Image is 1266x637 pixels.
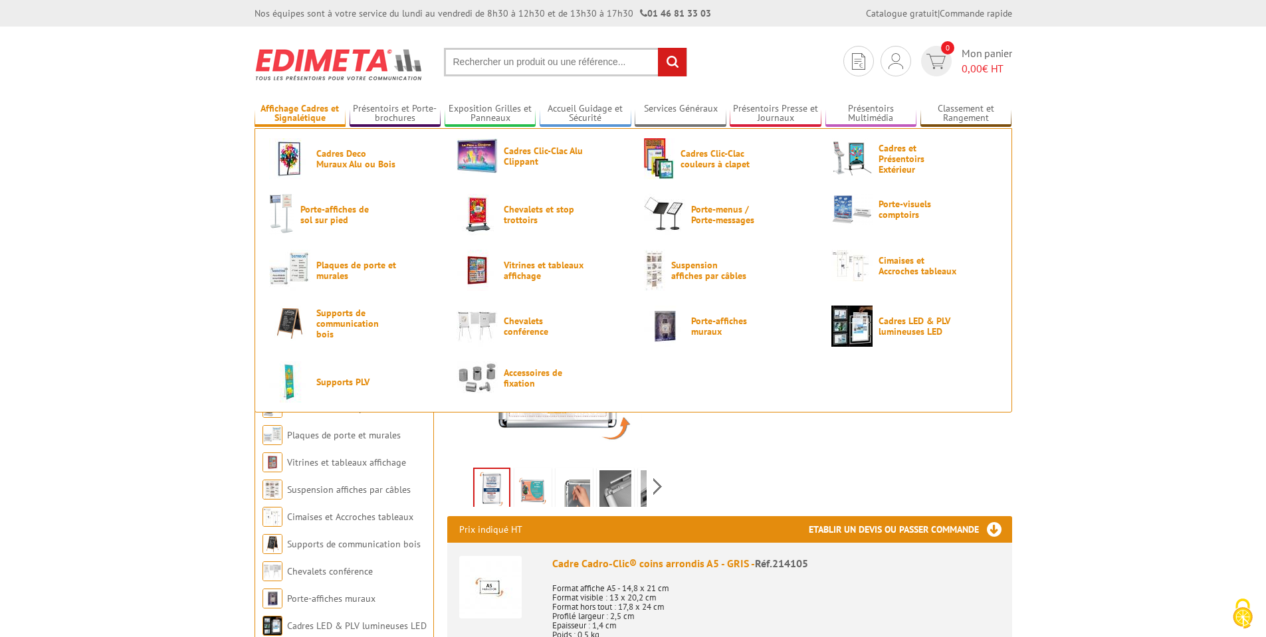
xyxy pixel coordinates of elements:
[640,7,711,19] strong: 01 46 81 33 03
[316,308,396,339] span: Supports de communication bois
[831,306,873,347] img: Cadres LED & PLV lumineuses LED
[457,138,498,173] img: Cadres Clic-Clac Alu Clippant
[287,429,401,441] a: Plaques de porte et murales
[459,556,522,618] img: Cadre Cadro-Clic® coins arrondis A5 - GRIS
[691,316,771,337] span: Porte-affiches muraux
[444,48,687,76] input: Rechercher un produit ou une référence...
[681,148,760,169] span: Cadres Clic-Clac couleurs à clapet
[926,54,946,69] img: devis rapide
[459,516,522,543] p: Prix indiqué HT
[255,103,346,125] a: Affichage Cadres et Signalétique
[475,469,509,510] img: 214101_cadre_cadro-clic_coins_arrondis_a1.jpg
[644,250,665,291] img: Suspension affiches par câbles
[558,470,590,511] img: cadro_clic_coins_arrondis_a5_a4_a3_a2_a1_a0_214105_214104_214117_214103_214102_214101_214108_2141...
[852,53,865,70] img: devis rapide
[504,260,583,281] span: Vitrines et tableaux affichage
[644,194,810,235] a: Porte-menus / Porte-messages
[504,145,583,167] span: Cadres Clic-Clac Alu Clippant
[644,194,685,235] img: Porte-menus / Porte-messages
[635,103,726,125] a: Services Généraux
[457,194,623,235] a: Chevalets et stop trottoirs
[658,48,686,76] input: rechercher
[269,194,294,235] img: Porte-affiches de sol sur pied
[263,507,282,527] img: Cimaises et Accroches tableaux
[287,620,427,632] a: Cadres LED & PLV lumineuses LED
[287,456,406,468] a: Vitrines et tableaux affichage
[457,361,498,394] img: Accessoires de fixation
[540,103,631,125] a: Accueil Guidage et Sécurité
[350,103,441,125] a: Présentoirs et Porte-brochures
[269,194,435,235] a: Porte-affiches de sol sur pied
[879,143,958,175] span: Cadres et Présentoirs Extérieur
[263,452,282,472] img: Vitrines et tableaux affichage
[866,7,1012,20] div: |
[644,306,685,347] img: Porte-affiches muraux
[825,103,917,125] a: Présentoirs Multimédia
[287,538,421,550] a: Supports de communication bois
[831,250,873,282] img: Cimaises et Accroches tableaux
[730,103,821,125] a: Présentoirs Presse et Journaux
[691,204,771,225] span: Porte-menus / Porte-messages
[504,316,583,337] span: Chevalets conférence
[962,61,1012,76] span: € HT
[962,62,982,75] span: 0,00
[755,557,808,570] span: Réf.214105
[316,377,396,387] span: Supports PLV
[263,480,282,500] img: Suspension affiches par câbles
[809,516,1012,543] h3: Etablir un devis ou passer commande
[316,148,396,169] span: Cadres Deco Muraux Alu ou Bois
[644,250,810,291] a: Suspension affiches par câbles
[255,40,424,89] img: Edimeta
[671,260,751,281] span: Suspension affiches par câbles
[599,470,631,511] img: cadres_alu_coins_chromes_tous_formats_affiches_214105_2.jpg
[445,103,536,125] a: Exposition Grilles et Panneaux
[641,470,673,511] img: cadres_alu_coins_chromes_tous_formats_affiches_214105_3.jpg
[269,306,310,341] img: Supports de communication bois
[269,361,435,403] a: Supports PLV
[300,204,380,225] span: Porte-affiches de sol sur pied
[941,41,954,54] span: 0
[879,255,958,276] span: Cimaises et Accroches tableaux
[316,260,396,281] span: Plaques de porte et murales
[263,534,282,554] img: Supports de communication bois
[269,138,310,179] img: Cadres Deco Muraux Alu ou Bois
[287,484,411,496] a: Suspension affiches par câbles
[940,7,1012,19] a: Commande rapide
[644,138,675,179] img: Cadres Clic-Clac couleurs à clapet
[644,138,810,179] a: Cadres Clic-Clac couleurs à clapet
[269,250,310,291] img: Plaques de porte et murales
[831,138,998,179] a: Cadres et Présentoirs Extérieur
[831,138,873,179] img: Cadres et Présentoirs Extérieur
[269,138,435,179] a: Cadres Deco Muraux Alu ou Bois
[552,556,1000,571] div: Cadre Cadro-Clic® coins arrondis A5 - GRIS -
[269,306,435,341] a: Supports de communication bois
[287,592,375,604] a: Porte-affiches muraux
[866,7,938,19] a: Catalogue gratuit
[504,204,583,225] span: Chevalets et stop trottoirs
[644,306,810,347] a: Porte-affiches muraux
[831,194,998,225] a: Porte-visuels comptoirs
[504,367,583,389] span: Accessoires de fixation
[831,194,873,225] img: Porte-visuels comptoirs
[517,470,549,511] img: 214108_cadre_cadro-clic_coins_arrondis_60_x_80_cm.jpg
[920,103,1012,125] a: Classement et Rangement
[831,306,998,347] a: Cadres LED & PLV lumineuses LED
[263,425,282,445] img: Plaques de porte et murales
[269,250,435,291] a: Plaques de porte et murales
[287,565,373,577] a: Chevalets conférence
[263,561,282,581] img: Chevalets conférence
[263,616,282,636] img: Cadres LED & PLV lumineuses LED
[457,306,498,347] img: Chevalets conférence
[1219,592,1266,637] button: Cookies (fenêtre modale)
[457,306,623,347] a: Chevalets conférence
[457,194,498,235] img: Chevalets et stop trottoirs
[918,46,1012,76] a: devis rapide 0 Mon panier 0,00€ HT
[1226,597,1259,630] img: Cookies (fenêtre modale)
[457,138,623,173] a: Cadres Clic-Clac Alu Clippant
[457,250,623,291] a: Vitrines et tableaux affichage
[831,250,998,282] a: Cimaises et Accroches tableaux
[457,250,498,291] img: Vitrines et tableaux affichage
[263,589,282,608] img: Porte-affiches muraux
[879,199,958,220] span: Porte-visuels comptoirs
[962,46,1012,76] span: Mon panier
